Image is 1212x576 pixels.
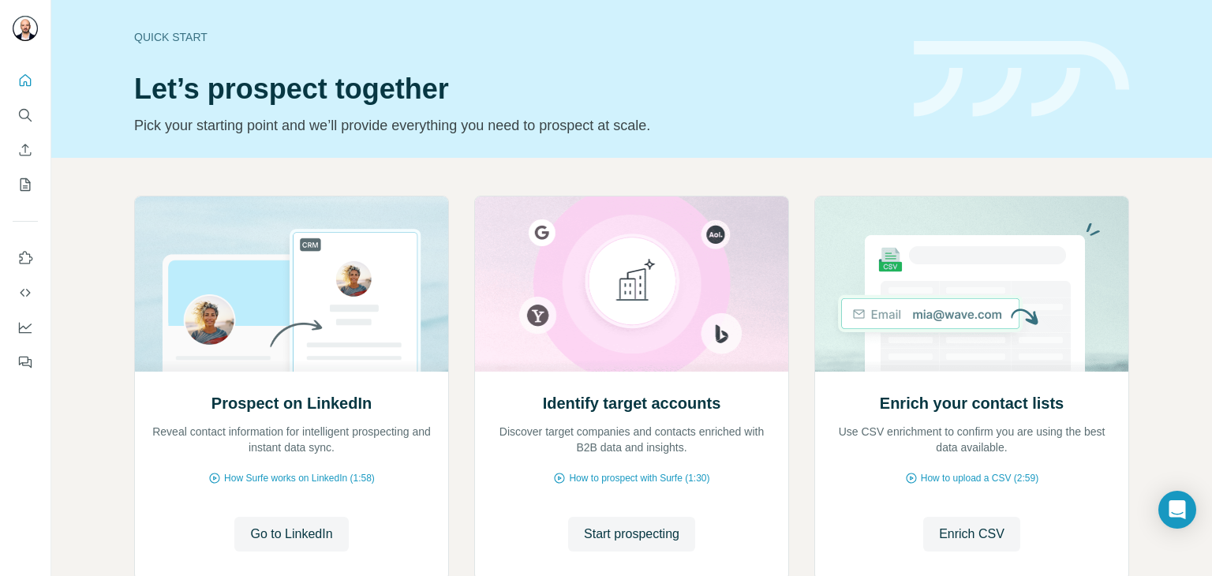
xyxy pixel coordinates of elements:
img: Identify target accounts [474,196,789,372]
button: Use Surfe on LinkedIn [13,244,38,272]
h2: Identify target accounts [543,392,721,414]
h1: Let’s prospect together [134,73,895,105]
button: Dashboard [13,313,38,342]
div: Quick start [134,29,895,45]
h2: Prospect on LinkedIn [211,392,372,414]
button: Feedback [13,348,38,376]
div: Open Intercom Messenger [1158,491,1196,529]
button: Search [13,101,38,129]
button: Go to LinkedIn [234,517,348,552]
h2: Enrich your contact lists [880,392,1064,414]
img: Enrich your contact lists [814,196,1129,372]
p: Discover target companies and contacts enriched with B2B data and insights. [491,424,772,455]
button: Start prospecting [568,517,695,552]
p: Pick your starting point and we’ll provide everything you need to prospect at scale. [134,114,895,137]
p: Use CSV enrichment to confirm you are using the best data available. [831,424,1113,455]
span: How to prospect with Surfe (1:30) [569,471,709,485]
p: Reveal contact information for intelligent prospecting and instant data sync. [151,424,432,455]
button: My lists [13,170,38,199]
span: How to upload a CSV (2:59) [921,471,1038,485]
button: Quick start [13,66,38,95]
img: Avatar [13,16,38,41]
span: Go to LinkedIn [250,525,332,544]
span: How Surfe works on LinkedIn (1:58) [224,471,375,485]
button: Use Surfe API [13,279,38,307]
button: Enrich CSV [923,517,1020,552]
img: banner [914,41,1129,118]
button: Enrich CSV [13,136,38,164]
span: Enrich CSV [939,525,1004,544]
span: Start prospecting [584,525,679,544]
img: Prospect on LinkedIn [134,196,449,372]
